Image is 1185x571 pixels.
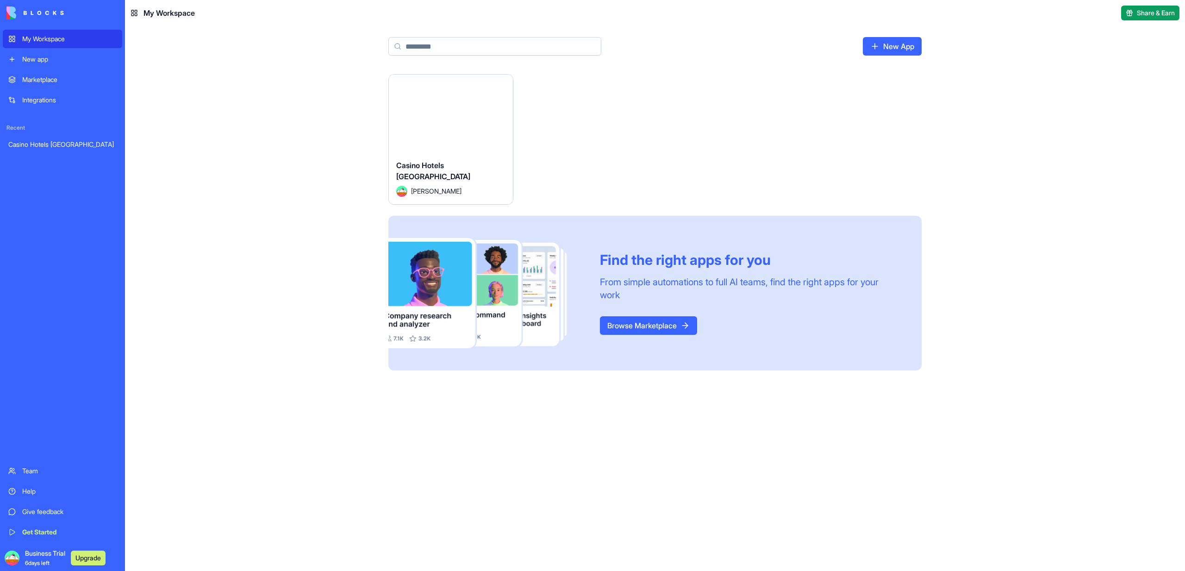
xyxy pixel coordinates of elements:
a: Team [3,462,122,480]
a: Integrations [3,91,122,109]
a: New app [3,50,122,69]
span: Share & Earn [1137,8,1175,18]
div: Casino Hotels [GEOGRAPHIC_DATA] [8,140,117,149]
span: Business Trial [25,549,65,567]
a: My Workspace [3,30,122,48]
img: logo [6,6,64,19]
button: Share & Earn [1121,6,1179,20]
span: My Workspace [143,7,195,19]
div: Integrations [22,95,117,105]
div: From simple automations to full AI teams, find the right apps for your work [600,276,899,301]
button: Upgrade [71,551,106,565]
div: Help [22,487,117,496]
div: My Workspace [22,34,117,44]
div: Give feedback [22,507,117,516]
span: Casino Hotels [GEOGRAPHIC_DATA] [396,161,470,181]
div: Marketplace [22,75,117,84]
a: Casino Hotels [GEOGRAPHIC_DATA]Avatar[PERSON_NAME] [388,74,513,205]
a: Help [3,482,122,501]
a: Casino Hotels [GEOGRAPHIC_DATA] [3,135,122,154]
span: [PERSON_NAME] [411,186,462,196]
a: New App [863,37,922,56]
div: New app [22,55,117,64]
a: Get Started [3,523,122,541]
a: Marketplace [3,70,122,89]
img: Avatar [396,186,407,197]
a: Browse Marketplace [600,316,697,335]
span: 6 days left [25,559,50,566]
img: Frame_181_egmpey.png [388,238,585,349]
div: Get Started [22,527,117,537]
a: Give feedback [3,502,122,521]
img: ACg8ocKJnm3XMElsLlCRsexSVA34HRg0rIblky-9gKKX3V9eWfoxYes=s96-c [5,551,19,565]
span: Recent [3,124,122,132]
div: Team [22,466,117,476]
div: Find the right apps for you [600,251,899,268]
